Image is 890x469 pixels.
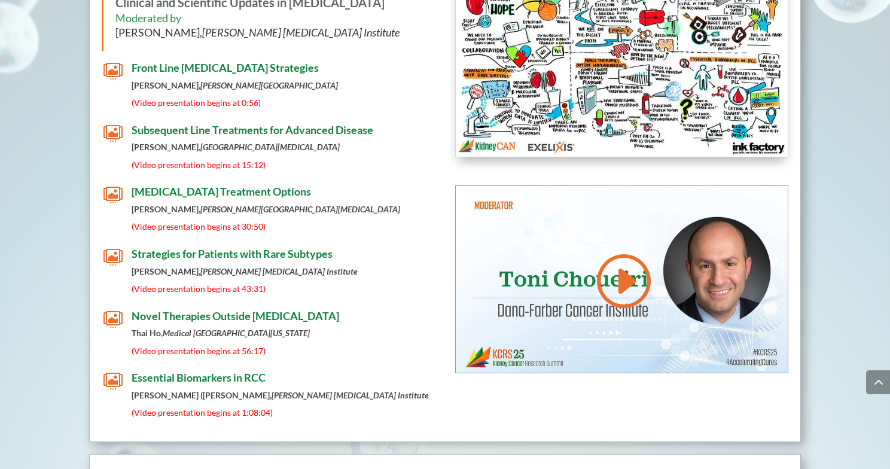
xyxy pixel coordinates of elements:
[200,204,400,214] em: [PERSON_NAME][GEOGRAPHIC_DATA][MEDICAL_DATA]
[132,185,311,198] span: [MEDICAL_DATA] Treatment Options
[132,160,266,170] span: (Video presentation begins at 15:12)
[103,310,123,329] span: 
[103,248,123,267] span: 
[132,346,266,356] span: (Video presentation begins at 56:17)
[132,98,261,108] span: (Video presentation begins at 0:56)
[103,371,123,391] span: 
[132,328,310,338] strong: Thai Ho,
[132,247,333,260] span: Strategies for Patients with Rare Subtypes
[103,62,123,81] span: 
[132,266,358,276] strong: [PERSON_NAME],
[132,80,338,90] strong: [PERSON_NAME],
[132,390,429,400] strong: [PERSON_NAME] ([PERSON_NAME],
[103,124,123,143] span: 
[132,221,266,232] span: (Video presentation begins at 30:50)
[132,123,373,136] span: Subsequent Line Treatments for Advanced Disease
[132,371,266,384] span: Essential Biomarkers in RCC
[132,284,266,294] span: (Video presentation begins at 43:31)
[272,390,429,400] em: [PERSON_NAME] [MEDICAL_DATA] Institute
[200,142,340,152] em: [GEOGRAPHIC_DATA][MEDICAL_DATA]
[132,142,340,152] strong: [PERSON_NAME],
[132,61,319,74] span: Front Line [MEDICAL_DATA] Strategies
[202,26,400,39] em: [PERSON_NAME] [MEDICAL_DATA] Institute
[132,204,400,214] strong: [PERSON_NAME],
[163,328,310,338] em: Medical [GEOGRAPHIC_DATA][US_STATE]
[115,11,423,45] h6: Moderated by
[200,80,338,90] em: [PERSON_NAME][GEOGRAPHIC_DATA]
[132,309,339,322] span: Novel Therapies Outside [MEDICAL_DATA]
[132,407,273,418] span: (Video presentation begins at 1:08:04)
[115,26,400,39] span: [PERSON_NAME],
[103,185,123,205] span: 
[200,266,358,276] em: [PERSON_NAME] [MEDICAL_DATA] Institute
